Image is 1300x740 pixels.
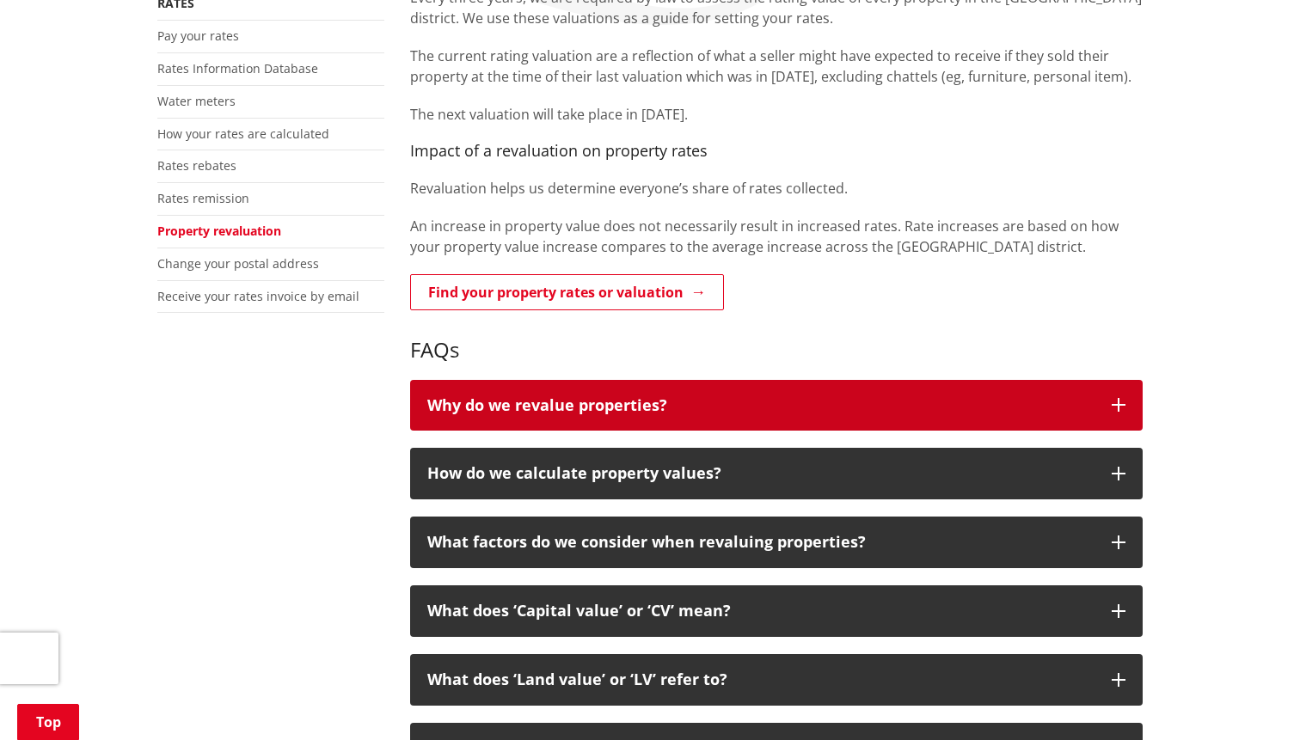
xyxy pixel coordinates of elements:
[17,704,79,740] a: Top
[410,142,1143,161] h4: Impact of a revaluation on property rates
[427,671,1095,688] p: What does ‘Land value’ or ‘LV’ refer to?
[157,157,236,174] a: Rates rebates
[427,602,1095,620] p: What does ‘Capital value’ or ‘CV’ mean?
[427,534,1095,551] p: What factors do we consider when revaluing properties?
[427,465,1095,482] p: How do we calculate property values?
[157,190,249,206] a: Rates remission
[157,125,329,142] a: How your rates are calculated
[157,93,236,109] a: Water meters
[410,448,1143,499] button: How do we calculate property values?
[157,288,359,304] a: Receive your rates invoice by email
[410,380,1143,431] button: Why do we revalue properties?
[410,274,724,310] a: Find your property rates or valuation
[410,216,1143,257] p: An increase in property value does not necessarily result in increased rates. Rate increases are ...
[157,60,318,76] a: Rates Information Database
[410,654,1143,706] button: What does ‘Land value’ or ‘LV’ refer to?
[427,397,1095,414] p: Why do we revalue properties?
[157,223,281,239] a: Property revaluation
[157,28,239,44] a: Pay your rates
[410,517,1143,568] button: What factors do we consider when revaluing properties?
[410,178,1143,199] p: Revaluation helps us determine everyone’s share of rates collected.
[1221,668,1283,730] iframe: Messenger Launcher
[410,104,1143,125] p: The next valuation will take place in [DATE].
[157,255,319,272] a: Change your postal address
[410,46,1143,87] p: The current rating valuation are a reflection of what a seller might have expected to receive if ...
[410,313,1143,363] h3: FAQs
[410,585,1143,637] button: What does ‘Capital value’ or ‘CV’ mean?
